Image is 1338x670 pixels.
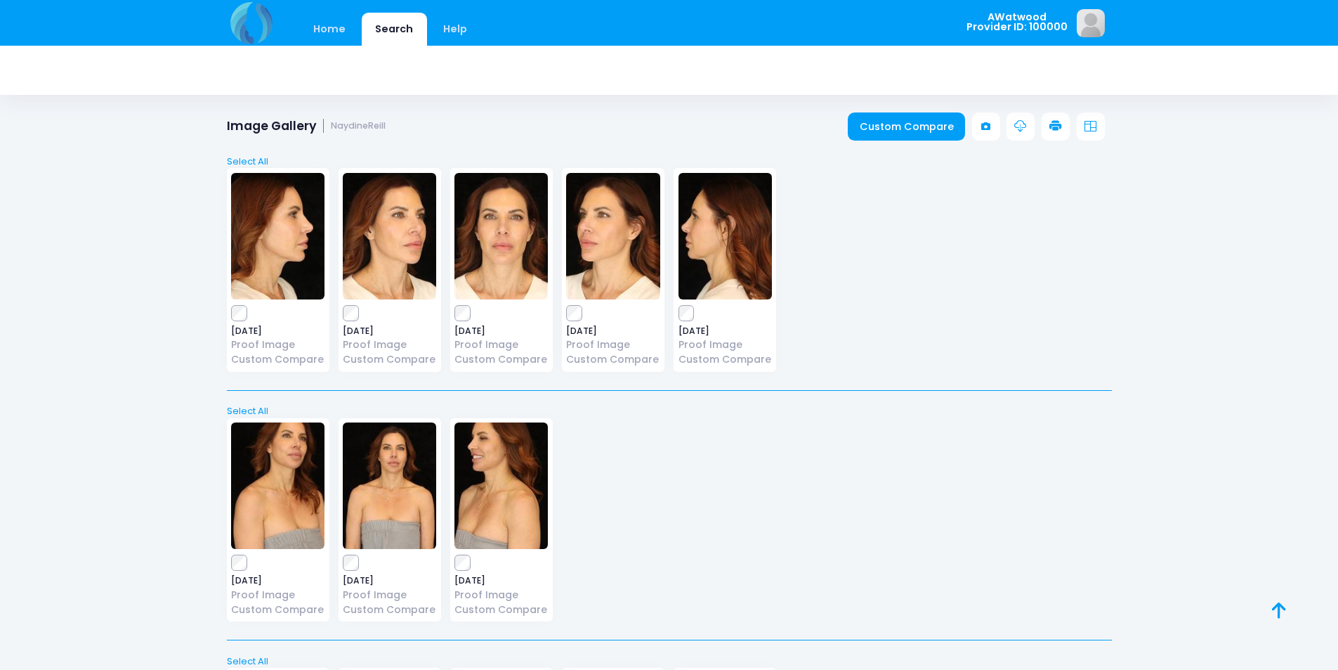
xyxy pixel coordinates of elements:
[454,603,548,617] a: Custom Compare
[343,327,436,335] span: [DATE]
[429,13,480,46] a: Help
[454,576,548,585] span: [DATE]
[678,337,772,352] a: Proof Image
[362,13,427,46] a: Search
[566,173,660,299] img: image
[678,352,772,367] a: Custom Compare
[343,603,436,617] a: Custom Compare
[222,404,1116,418] a: Select All
[1077,9,1105,37] img: image
[231,352,324,367] a: Custom Compare
[678,327,772,335] span: [DATE]
[343,576,436,585] span: [DATE]
[231,603,324,617] a: Custom Compare
[231,337,324,352] a: Proof Image
[331,121,386,131] small: NaydineReill
[222,655,1116,669] a: Select All
[454,423,548,549] img: image
[300,13,360,46] a: Home
[566,337,660,352] a: Proof Image
[454,337,548,352] a: Proof Image
[222,155,1116,169] a: Select All
[231,173,324,299] img: image
[231,423,324,549] img: image
[231,576,324,585] span: [DATE]
[227,119,386,134] h1: Image Gallery
[231,327,324,335] span: [DATE]
[566,352,660,367] a: Custom Compare
[678,173,772,299] img: image
[343,337,436,352] a: Proof Image
[231,588,324,603] a: Proof Image
[343,173,436,299] img: image
[454,588,548,603] a: Proof Image
[454,327,548,335] span: [DATE]
[566,327,660,335] span: [DATE]
[454,352,548,367] a: Custom Compare
[966,12,1068,32] span: AWatwood Provider ID: 100000
[848,112,965,141] a: Custom Compare
[454,173,548,299] img: image
[343,588,436,603] a: Proof Image
[343,352,436,367] a: Custom Compare
[343,423,436,549] img: image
